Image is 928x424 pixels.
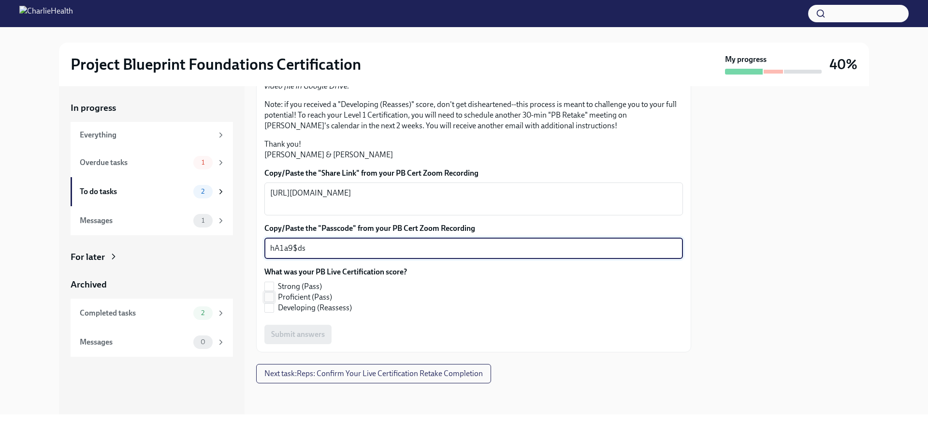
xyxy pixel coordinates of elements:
[71,278,233,291] a: Archived
[196,159,210,166] span: 1
[264,267,407,277] label: What was your PB Live Certification score?
[71,148,233,177] a: Overdue tasks1
[71,299,233,328] a: Completed tasks2
[278,281,322,292] span: Strong (Pass)
[195,188,210,195] span: 2
[80,130,213,140] div: Everything
[71,206,233,235] a: Messages1
[80,215,189,226] div: Messages
[71,122,233,148] a: Everything
[264,99,683,131] p: Note: if you received a "Developing (Reasses)" score, don't get disheartened--this process is mea...
[80,157,189,168] div: Overdue tasks
[71,102,233,114] a: In progress
[270,187,677,211] textarea: [URL][DOMAIN_NAME]
[196,217,210,224] span: 1
[71,177,233,206] a: To do tasks2
[71,328,233,357] a: Messages0
[278,292,332,303] span: Proficient (Pass)
[256,364,491,383] button: Next task:Reps: Confirm Your Live Certification Retake Completion
[270,242,677,254] textarea: hA1a9$ds
[195,309,210,317] span: 2
[80,308,189,318] div: Completed tasks
[829,56,857,73] h3: 40%
[725,54,767,65] strong: My progress
[71,55,361,74] h2: Project Blueprint Foundations Certification
[264,369,483,379] span: Next task : Reps: Confirm Your Live Certification Retake Completion
[80,186,189,197] div: To do tasks
[195,338,211,346] span: 0
[71,251,105,263] div: For later
[264,168,683,179] label: Copy/Paste the "Share Link" from your PB Cert Zoom Recording
[278,303,352,313] span: Developing (Reassess)
[19,6,73,21] img: CharlieHealth
[71,251,233,263] a: For later
[80,337,189,348] div: Messages
[264,139,683,160] p: Thank you! [PERSON_NAME] & [PERSON_NAME]
[264,223,683,234] label: Copy/Paste the "Passcode" from your PB Cert Zoom Recording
